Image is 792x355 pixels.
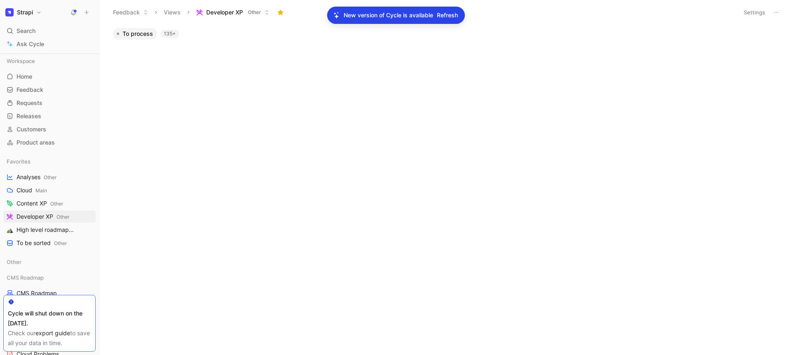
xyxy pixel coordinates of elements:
[8,308,91,328] div: Cycle will shut down on the [DATE].
[16,138,55,147] span: Product areas
[3,287,96,299] a: CMS Roadmap
[123,30,153,38] span: To process
[16,226,76,234] span: High level roadmap
[7,57,35,65] span: Workspace
[436,10,458,21] button: Refresh
[3,38,96,50] a: Ask Cycle
[160,30,179,38] div: 135+
[3,271,96,284] div: CMS Roadmap
[44,174,57,180] span: Other
[3,55,96,67] div: Workspace
[3,237,96,249] a: To be sortedOther
[3,123,96,135] a: Customers
[109,6,152,19] button: Feedback
[248,8,261,16] span: Other
[740,7,769,18] button: Settings
[344,10,433,20] p: New version of Cycle is available
[3,224,96,236] a: ⛰️High level roadmapOther
[5,8,14,16] img: Strapi
[35,187,47,194] span: Main
[3,184,96,196] a: CloudMain
[7,157,31,166] span: Favorites
[16,289,57,297] span: CMS Roadmap
[160,6,184,19] button: Views
[57,214,69,220] span: Other
[16,26,35,36] span: Search
[206,8,243,16] span: Developer XP
[3,171,96,183] a: AnalysesOther
[54,240,67,246] span: Other
[16,125,46,133] span: Customers
[3,256,96,271] div: Other
[3,25,96,37] div: Search
[35,329,70,336] a: export guide
[3,7,44,18] button: StrapiStrapi
[50,201,63,207] span: Other
[8,328,91,348] div: Check our to save all your data in time.
[3,110,96,122] a: Releases
[16,199,63,208] span: Content XP
[16,213,69,221] span: Developer XP
[3,210,96,223] a: Developer XPOther
[3,197,96,210] a: Content XPOther
[113,28,157,40] button: To process
[7,273,44,282] span: CMS Roadmap
[3,84,96,96] a: Feedback
[16,72,32,81] span: Home
[16,86,43,94] span: Feedback
[3,136,96,149] a: Product areas
[3,70,96,83] a: Home
[16,39,44,49] span: Ask Cycle
[3,97,96,109] a: Requests
[16,99,42,107] span: Requests
[16,173,57,182] span: Analyses
[7,227,13,233] img: ⛰️
[3,155,96,168] div: Favorites
[3,256,96,268] div: Other
[16,239,67,248] span: To be sorted
[3,271,96,326] div: CMS RoadmapCMS RoadmapDXCX
[7,258,21,266] span: Other
[16,186,47,195] span: Cloud
[437,10,458,20] span: Refresh
[5,225,15,235] button: ⛰️
[17,9,33,16] h1: Strapi
[193,6,273,19] button: Developer XPOther
[16,112,41,120] span: Releases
